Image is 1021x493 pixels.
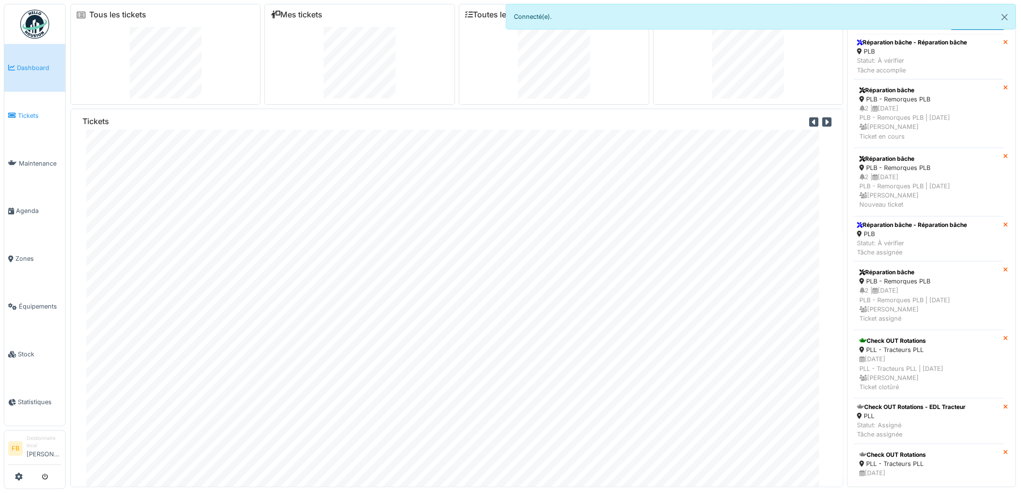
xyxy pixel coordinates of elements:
img: Badge_color-CXgf-gQk.svg [20,10,49,39]
a: Réparation bâche PLB - Remorques PLB 2 |[DATE]PLB - Remorques PLB | [DATE] [PERSON_NAME]Ticket as... [854,261,1004,330]
a: Réparation bâche PLB - Remorques PLB 2 |[DATE]PLB - Remorques PLB | [DATE] [PERSON_NAME]Nouveau t... [854,148,1004,216]
span: Stock [18,350,61,359]
div: Réparation bâche [860,86,997,95]
a: Tous les tickets [89,10,146,19]
div: Réparation bâche [860,268,997,277]
div: Statut: Assigné Tâche assignée [857,421,966,439]
div: PLL - Tracteurs PLL [860,459,997,468]
button: Close [994,4,1016,30]
div: PLL - Tracteurs PLL [860,345,997,354]
a: Stock [4,330,65,378]
div: Réparation bâche [860,155,997,163]
div: 2 | [DATE] PLB - Remorques PLB | [DATE] [PERSON_NAME] Ticket en cours [860,104,997,141]
div: Réparation bâche - Réparation bâche [857,221,967,229]
a: Réparation bâche - Réparation bâche PLB Statut: À vérifierTâche assignée [854,216,1004,262]
a: Toutes les tâches [465,10,537,19]
a: Check OUT Rotations - EDL Tracteur PLL Statut: AssignéTâche assignée [854,398,1004,444]
div: Gestionnaire local [27,435,61,450]
div: Réparation bâche - Réparation bâche [857,38,967,47]
div: PLB [857,47,967,56]
a: Tickets [4,92,65,140]
span: Agenda [16,206,61,215]
div: Check OUT Rotations - EDL Tracteur [857,403,966,411]
div: Connecté(e). [506,4,1016,29]
a: Agenda [4,187,65,235]
div: Check OUT Rotations [860,337,997,345]
div: Statut: À vérifier Tâche accomplie [857,56,967,74]
div: PLB - Remorques PLB [860,277,997,286]
div: PLB [857,229,967,239]
span: Zones [15,254,61,263]
div: PLB - Remorques PLB [860,163,997,172]
h6: Tickets [83,117,109,126]
span: Équipements [19,302,61,311]
span: Dashboard [17,63,61,72]
div: Statut: À vérifier Tâche assignée [857,239,967,257]
li: FB [8,441,23,456]
a: Mes tickets [271,10,322,19]
div: Check OUT Rotations [860,451,997,459]
div: PLL [857,411,966,421]
a: Maintenance [4,140,65,187]
a: Zones [4,235,65,283]
span: Tickets [18,111,61,120]
a: Réparation bâche - Réparation bâche PLB Statut: À vérifierTâche accomplie [854,34,1004,79]
a: FB Gestionnaire local[PERSON_NAME] [8,435,61,465]
div: [DATE] PLL - Tracteurs PLL | [DATE] [PERSON_NAME] Ticket clotûré [860,354,997,392]
li: [PERSON_NAME] [27,435,61,463]
span: Maintenance [19,159,61,168]
a: Check OUT Rotations PLL - Tracteurs PLL [DATE]PLL - Tracteurs PLL | [DATE] [PERSON_NAME]Ticket cl... [854,330,1004,398]
a: Statistiques [4,378,65,426]
a: Réparation bâche PLB - Remorques PLB 2 |[DATE]PLB - Remorques PLB | [DATE] [PERSON_NAME]Ticket en... [854,79,1004,148]
a: Équipements [4,282,65,330]
span: Statistiques [18,397,61,407]
div: 2 | [DATE] PLB - Remorques PLB | [DATE] [PERSON_NAME] Ticket assigné [860,286,997,323]
div: 2 | [DATE] PLB - Remorques PLB | [DATE] [PERSON_NAME] Nouveau ticket [860,172,997,210]
a: Dashboard [4,44,65,92]
div: PLB - Remorques PLB [860,95,997,104]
